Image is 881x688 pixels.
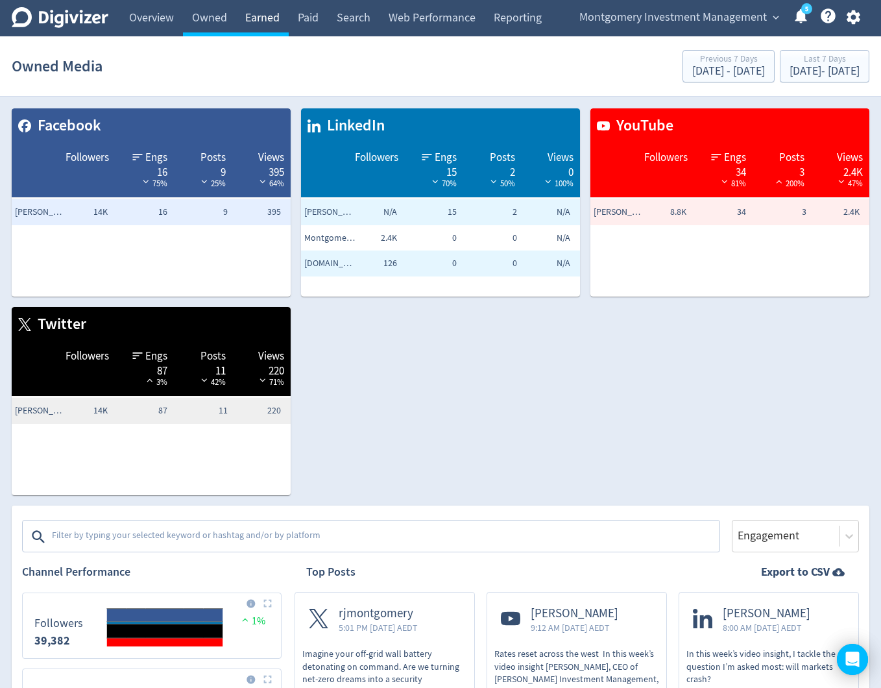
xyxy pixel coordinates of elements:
img: negative-performance-white.svg [429,177,442,186]
table: customized table [12,307,291,495]
span: Twitter [31,313,86,336]
span: rjmontgomery [339,606,418,621]
div: 16 [122,165,167,175]
span: Rates reset across the west In this week’s [494,648,654,659]
td: 16 [111,199,171,225]
span: Roger Montgomery [15,404,67,417]
span: Facebook [31,115,101,137]
div: 11 [180,363,226,374]
span: Engs [145,349,167,364]
td: N/A [520,199,581,225]
span: 1% [239,615,265,628]
td: 220 [231,398,291,424]
td: 11 [171,398,231,424]
td: 126 [340,251,400,276]
span: Montgomery Investment Management [304,232,356,245]
td: 395 [231,199,291,225]
span: Views [258,150,284,166]
span: Views [837,150,863,166]
span: 3% [143,376,167,387]
button: Last 7 Days[DATE]- [DATE] [780,50,869,82]
img: negative-performance-white.svg [139,177,152,186]
span: 5:01 PM [DATE] AEDT [339,621,418,634]
td: 0 [460,251,520,276]
span: Engs [435,150,457,166]
svg: Followers 0 [28,598,276,653]
div: 0 [528,165,573,175]
span: Posts [779,150,804,166]
td: 0 [460,225,520,251]
span: Posts [490,150,515,166]
td: 0 [400,225,461,251]
img: positive-performance-white.svg [143,375,156,385]
span: video insight [PERSON_NAME], CEO of [494,661,638,672]
td: N/A [520,225,581,251]
text: 5 [805,5,808,14]
h2: Channel Performance [22,564,282,580]
dt: Followers [34,616,83,631]
td: 9 [171,199,231,225]
div: 220 [239,363,284,374]
td: N/A [340,199,400,225]
span: [PERSON_NAME] [531,606,618,621]
span: 70% [429,178,457,189]
div: 2.4K [817,165,863,175]
img: negative-performance-white.svg [487,177,500,186]
table: customized table [12,108,291,297]
span: Montgomery Investment Management [579,7,767,28]
img: Placeholder [263,599,272,608]
td: 2 [460,199,520,225]
div: 15 [411,165,457,175]
span: Followers [644,150,688,166]
span: Views [548,150,573,166]
img: positive-performance.svg [239,615,252,624]
span: Posts [200,349,226,364]
span: Views [258,349,284,364]
td: N/A [520,251,581,276]
div: 87 [122,363,167,374]
span: Followers [66,150,109,166]
div: Last 7 Days [790,55,860,66]
div: 34 [701,165,746,175]
img: negative-performance-white.svg [198,177,211,186]
a: 5 [801,3,812,14]
span: LinkedIn [320,115,385,137]
div: 395 [239,165,284,175]
img: negative-performance-white.svg [256,375,269,385]
img: negative-performance-white.svg [835,177,848,186]
span: 64% [256,178,284,189]
span: Followers [355,150,398,166]
span: Followers [66,349,109,364]
div: 2 [470,165,515,175]
td: 8.8K [629,199,690,225]
td: 14K [51,199,111,225]
div: Open Intercom Messenger [837,644,868,675]
span: 71% [256,376,284,387]
div: 9 [180,165,226,175]
span: 100% [542,178,573,189]
span: expand_more [770,12,782,23]
span: Roger Montgomery [594,206,646,219]
span: Engs [145,150,167,166]
button: Montgomery Investment Management [575,7,782,28]
table: customized table [301,108,580,297]
h2: Top Posts [306,564,356,580]
span: Posts [200,150,226,166]
span: [PERSON_NAME] [723,606,810,621]
td: 14K [51,398,111,424]
strong: 39,382 [34,633,70,648]
td: 2.4K [340,225,400,251]
span: 50% [487,178,515,189]
td: 34 [690,199,750,225]
div: Previous 7 Days [692,55,765,66]
img: negative-performance-white.svg [256,177,269,186]
img: positive-performance-white.svg [773,177,786,186]
span: Value.able: How to value the best stocks and buy them for less than they're worth [304,257,356,270]
span: YouTube [610,115,673,137]
span: 47% [835,178,863,189]
table: customized table [590,108,869,297]
div: 3 [759,165,804,175]
td: 3 [749,199,810,225]
span: 8:00 AM [DATE] AEDT [723,621,810,634]
img: Placeholder [263,675,272,683]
